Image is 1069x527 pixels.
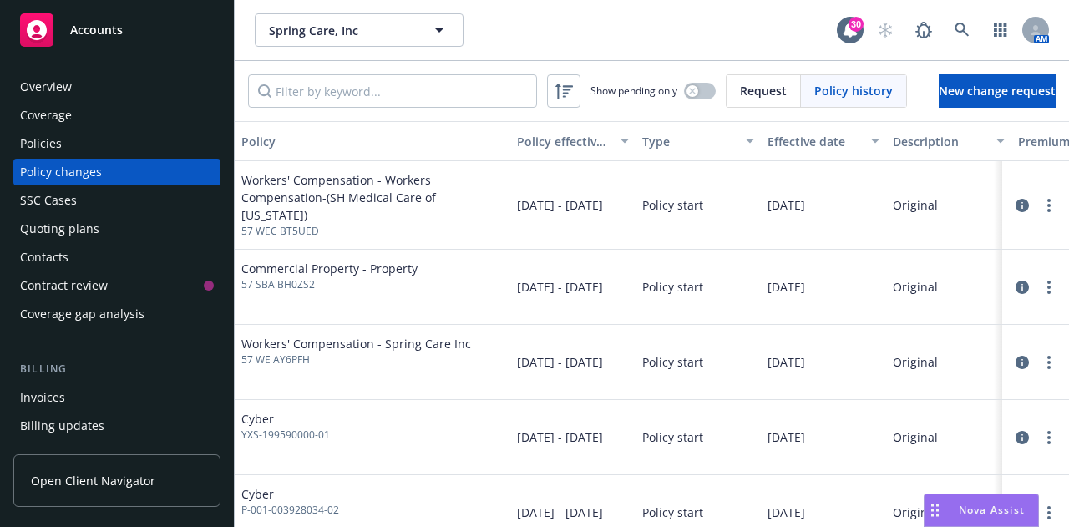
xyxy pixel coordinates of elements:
button: Nova Assist [924,494,1039,527]
a: more [1039,195,1059,215]
div: Policy [241,133,504,150]
a: Report a Bug [907,13,940,47]
div: 30 [849,17,864,32]
span: 57 WEC BT5UED [241,224,504,239]
span: Open Client Navigator [31,472,155,489]
a: Quoting plans [13,215,220,242]
a: Start snowing [869,13,902,47]
button: Effective date [761,121,886,161]
span: 57 WE AY6PFH [241,352,471,367]
div: SSC Cases [20,187,77,214]
span: YXS-199590000-01 [241,428,330,443]
div: Policies [20,130,62,157]
span: P-001-003928034-02 [241,503,339,518]
span: Policy start [642,353,703,371]
div: Description [893,133,986,150]
span: Accounts [70,23,123,37]
span: Spring Care, Inc [269,22,413,39]
div: Type [642,133,736,150]
span: [DATE] [768,278,805,296]
div: Coverage gap analysis [20,301,144,327]
a: circleInformation [1012,195,1032,215]
span: [DATE] - [DATE] [517,278,603,296]
div: Quoting plans [20,215,99,242]
span: Policy start [642,504,703,521]
div: Billing [13,361,220,378]
a: Billing updates [13,413,220,439]
div: Original [893,428,938,446]
span: [DATE] [768,504,805,521]
div: Contacts [20,244,68,271]
a: Search [945,13,979,47]
a: more [1039,428,1059,448]
span: Policy history [814,82,893,99]
div: Policy effective dates [517,133,610,150]
span: Policy start [642,196,703,214]
a: New change request [939,74,1056,108]
span: Workers' Compensation - Spring Care Inc [241,335,471,352]
button: Policy [235,121,510,161]
span: Cyber [241,410,330,428]
button: Policy effective dates [510,121,636,161]
a: Policy changes [13,159,220,185]
a: SSC Cases [13,187,220,214]
div: Overview [20,73,72,100]
span: Show pending only [590,84,677,98]
span: [DATE] - [DATE] [517,428,603,446]
a: Coverage [13,102,220,129]
a: more [1039,503,1059,523]
a: more [1039,352,1059,372]
a: Policies [13,130,220,157]
a: more [1039,277,1059,297]
span: New change request [939,83,1056,99]
a: circleInformation [1012,352,1032,372]
span: [DATE] - [DATE] [517,353,603,371]
div: Original [893,353,938,371]
span: Policy start [642,428,703,446]
button: Type [636,121,761,161]
span: [DATE] [768,428,805,446]
input: Filter by keyword... [248,74,537,108]
div: Drag to move [925,494,945,526]
span: [DATE] [768,353,805,371]
a: Coverage gap analysis [13,301,220,327]
span: Commercial Property - Property [241,260,418,277]
div: Invoices [20,384,65,411]
button: Spring Care, Inc [255,13,464,47]
a: Switch app [984,13,1017,47]
span: Request [740,82,787,99]
div: Billing updates [20,413,104,439]
div: Original [893,504,938,521]
div: Policy changes [20,159,102,185]
div: Original [893,196,938,214]
a: circleInformation [1012,428,1032,448]
span: Policy start [642,278,703,296]
a: circleInformation [1012,277,1032,297]
a: Overview [13,73,220,100]
span: [DATE] - [DATE] [517,196,603,214]
div: Effective date [768,133,861,150]
div: Original [893,278,938,296]
span: 57 SBA BH0ZS2 [241,277,418,292]
div: Contract review [20,272,108,299]
a: Contacts [13,244,220,271]
span: Cyber [241,485,339,503]
a: Accounts [13,7,220,53]
a: Contract review [13,272,220,299]
span: Workers' Compensation - Workers Compensation-(SH Medical Care of [US_STATE]) [241,171,504,224]
span: [DATE] [768,196,805,214]
span: Nova Assist [959,503,1025,517]
span: [DATE] - [DATE] [517,504,603,521]
div: Coverage [20,102,72,129]
button: Description [886,121,1011,161]
a: Invoices [13,384,220,411]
